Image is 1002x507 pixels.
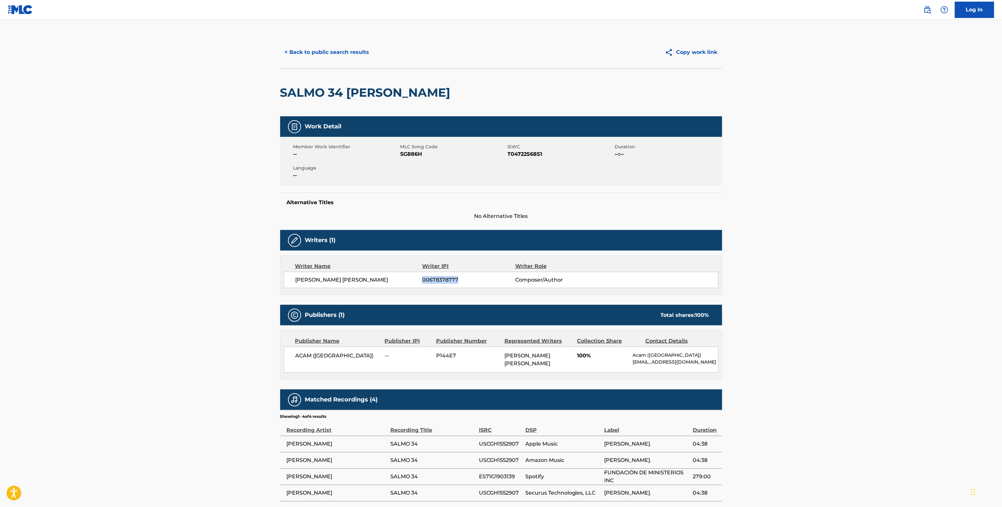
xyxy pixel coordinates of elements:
div: Publisher Name [295,337,380,345]
h5: Matched Recordings (4) [305,396,378,403]
a: Public Search [921,3,934,16]
p: [EMAIL_ADDRESS][DOMAIN_NAME] [633,359,718,366]
img: Copy work link [665,48,676,57]
span: 279:00 [693,473,719,481]
span: [PERSON_NAME] [287,440,387,448]
div: ISRC [479,419,522,434]
div: Contact Details [646,337,709,345]
span: 04:38 [693,489,719,497]
h5: Work Detail [305,123,342,130]
span: 04:38 [693,456,719,464]
span: [PERSON_NAME]. [604,440,689,448]
div: Drag [971,482,975,502]
img: Publishers [291,311,298,319]
span: ES71G1903139 [479,473,522,481]
span: [PERSON_NAME] [PERSON_NAME] [296,276,422,284]
span: SG886H [400,150,506,158]
h2: SALMO 34 [PERSON_NAME] [280,85,454,100]
span: [PERSON_NAME]. [604,489,689,497]
span: SALMO 34 [391,456,476,464]
span: [PERSON_NAME] [PERSON_NAME] [504,352,550,367]
p: Acam ([GEOGRAPHIC_DATA]) [633,352,718,359]
span: USCGH1552907 [479,489,522,497]
div: DSP [525,419,601,434]
button: < Back to public search results [280,44,374,60]
span: T0472256851 [508,150,613,158]
span: 04:38 [693,440,719,448]
span: -- [293,172,399,179]
span: Language [293,165,399,172]
span: No Alternative Titles [280,212,722,220]
div: Represented Writers [504,337,572,345]
span: USCGH1552907 [479,440,522,448]
span: 100% [577,352,628,360]
div: Recording Artist [287,419,387,434]
span: Member Work Identifier [293,143,399,150]
div: Label [604,419,689,434]
iframe: Chat Widget [969,476,1002,507]
span: Duration [615,143,721,150]
span: FUNDACIÓN DE MINISTERIOS INC [604,469,689,484]
img: help [941,6,948,14]
p: Showing 1 - 4 of 4 results [280,414,327,419]
span: ISWC [508,143,613,150]
img: search [924,6,931,14]
img: Work Detail [291,123,298,131]
div: Total shares: [661,311,709,319]
button: Copy work link [660,44,722,60]
img: Matched Recordings [291,396,298,404]
div: Help [938,3,951,16]
span: Amazon Music [525,456,601,464]
div: Recording Title [391,419,476,434]
a: Log In [955,2,994,18]
span: -- [385,352,431,360]
div: Publisher IPI [385,337,431,345]
div: Writer Role [515,262,600,270]
span: SALMO 34 [391,473,476,481]
div: Publisher Number [436,337,500,345]
h5: Writers (1) [305,237,336,244]
span: Securus Technologies, LLC [525,489,601,497]
div: Collection Share [577,337,640,345]
span: Composer/Author [515,276,600,284]
span: USCGH1552907 [479,456,522,464]
span: SALMO 34 [391,489,476,497]
span: MLC Song Code [400,143,506,150]
img: Writers [291,237,298,244]
span: -- [293,150,399,158]
span: [PERSON_NAME]. [604,456,689,464]
span: [PERSON_NAME] [287,489,387,497]
span: ACAM ([GEOGRAPHIC_DATA]) [296,352,380,360]
span: SALMO 34 [391,440,476,448]
h5: Alternative Titles [287,199,716,206]
div: Writer Name [295,262,422,270]
img: MLC Logo [8,5,33,14]
div: Duration [693,419,719,434]
span: P144E7 [436,352,500,360]
span: 00678378777 [422,276,515,284]
span: --:-- [615,150,721,158]
span: [PERSON_NAME] [287,473,387,481]
span: [PERSON_NAME] [287,456,387,464]
span: Apple Music [525,440,601,448]
span: 100 % [695,312,709,318]
span: Spotify [525,473,601,481]
div: Writer IPI [422,262,515,270]
h5: Publishers (1) [305,311,345,319]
